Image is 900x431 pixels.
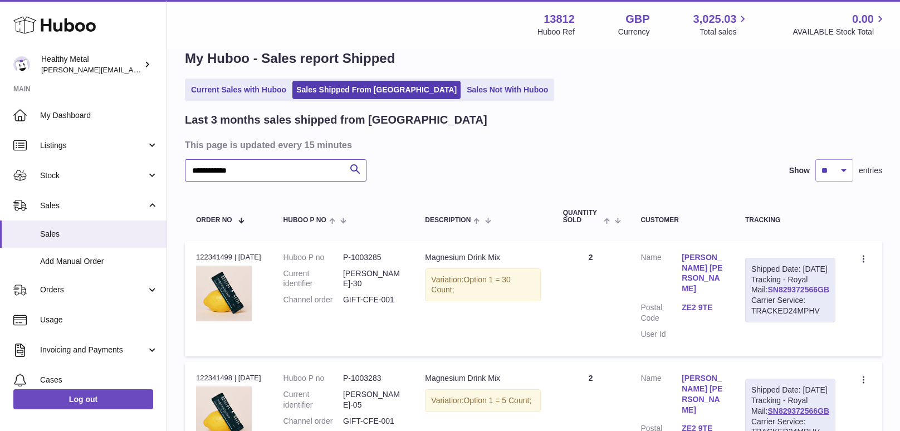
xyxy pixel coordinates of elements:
[751,385,829,395] div: Shipped Date: [DATE]
[40,256,158,267] span: Add Manual Order
[859,165,882,176] span: entries
[682,302,723,313] a: ZE2 9TE
[463,81,552,99] a: Sales Not With Huboo
[751,264,829,275] div: Shipped Date: [DATE]
[196,373,261,383] div: 122341498 | [DATE]
[187,81,290,99] a: Current Sales with Huboo
[425,373,540,384] div: Magnesium Drink Mix
[283,373,343,384] dt: Huboo P no
[283,389,343,410] dt: Current identifier
[767,406,829,415] a: SN829372566GB
[40,140,146,151] span: Listings
[283,268,343,290] dt: Current identifier
[196,252,261,262] div: 122341499 | [DATE]
[425,389,540,412] div: Variation:
[544,12,575,27] strong: 13812
[618,27,650,37] div: Currency
[283,416,343,427] dt: Channel order
[40,285,146,295] span: Orders
[425,268,540,302] div: Variation:
[343,373,403,384] dd: P-1003283
[431,275,511,295] span: Option 1 = 30 Count;
[640,373,682,418] dt: Name
[283,252,343,263] dt: Huboo P no
[789,165,810,176] label: Show
[185,112,487,128] h2: Last 3 months sales shipped from [GEOGRAPHIC_DATA]
[640,252,682,297] dt: Name
[767,285,829,294] a: SN829372566GB
[343,268,403,290] dd: [PERSON_NAME]-30
[283,295,343,305] dt: Channel order
[745,258,835,322] div: Tracking - Royal Mail:
[343,252,403,263] dd: P-1003285
[292,81,461,99] a: Sales Shipped From [GEOGRAPHIC_DATA]
[693,12,737,27] span: 3,025.03
[563,209,601,224] span: Quantity Sold
[625,12,649,27] strong: GBP
[640,217,722,224] div: Customer
[793,12,887,37] a: 0.00 AVAILABLE Stock Total
[13,389,153,409] a: Log out
[40,110,158,121] span: My Dashboard
[552,241,630,356] td: 2
[640,329,682,340] dt: User Id
[343,416,403,427] dd: GIFT-CFE-001
[40,200,146,211] span: Sales
[745,217,835,224] div: Tracking
[40,345,146,355] span: Invoicing and Payments
[283,217,326,224] span: Huboo P no
[682,373,723,415] a: [PERSON_NAME] [PERSON_NAME]
[640,302,682,324] dt: Postal Code
[40,170,146,181] span: Stock
[463,396,531,405] span: Option 1 = 5 Count;
[700,27,749,37] span: Total sales
[751,295,829,316] div: Carrier Service: TRACKED24MPHV
[196,266,252,321] img: Product_31.jpg
[196,217,232,224] span: Order No
[41,65,223,74] span: [PERSON_NAME][EMAIL_ADDRESS][DOMAIN_NAME]
[40,229,158,239] span: Sales
[425,217,471,224] span: Description
[343,389,403,410] dd: [PERSON_NAME]-05
[13,56,30,73] img: jose@healthy-metal.com
[185,50,882,67] h1: My Huboo - Sales report Shipped
[693,12,750,37] a: 3,025.03 Total sales
[41,54,141,75] div: Healthy Metal
[425,252,540,263] div: Magnesium Drink Mix
[682,252,723,295] a: [PERSON_NAME] [PERSON_NAME]
[793,27,887,37] span: AVAILABLE Stock Total
[852,12,874,27] span: 0.00
[537,27,575,37] div: Huboo Ref
[343,295,403,305] dd: GIFT-CFE-001
[40,375,158,385] span: Cases
[185,139,879,151] h3: This page is updated every 15 minutes
[40,315,158,325] span: Usage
